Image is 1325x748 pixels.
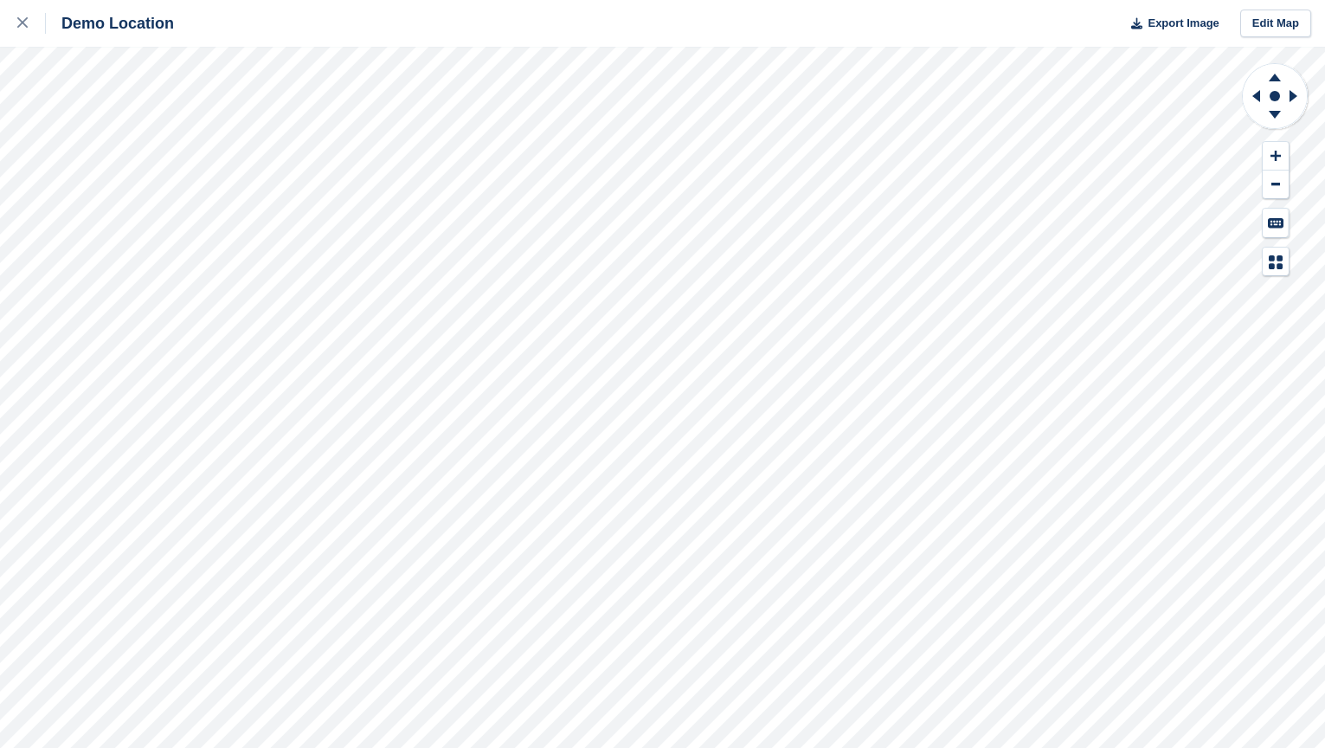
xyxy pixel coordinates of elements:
[1263,142,1289,171] button: Zoom In
[1263,209,1289,237] button: Keyboard Shortcuts
[1263,248,1289,276] button: Map Legend
[1121,10,1219,38] button: Export Image
[46,13,174,34] div: Demo Location
[1263,171,1289,199] button: Zoom Out
[1240,10,1311,38] a: Edit Map
[1148,15,1219,32] span: Export Image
